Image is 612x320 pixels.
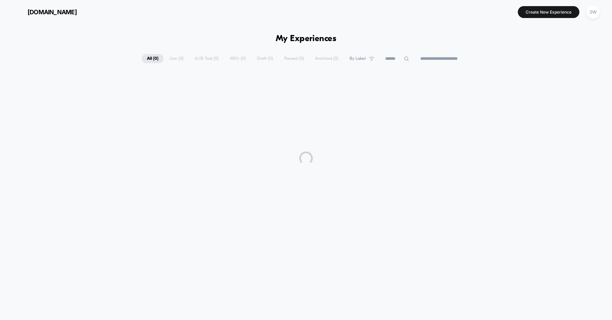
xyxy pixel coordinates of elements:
span: All ( 0 ) [142,54,164,63]
h1: My Experiences [276,34,337,44]
div: SW [586,5,600,19]
button: Create New Experience [518,6,579,18]
button: [DOMAIN_NAME] [10,6,79,17]
span: [DOMAIN_NAME] [28,8,77,16]
span: By Label [350,56,366,61]
button: SW [584,5,602,19]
